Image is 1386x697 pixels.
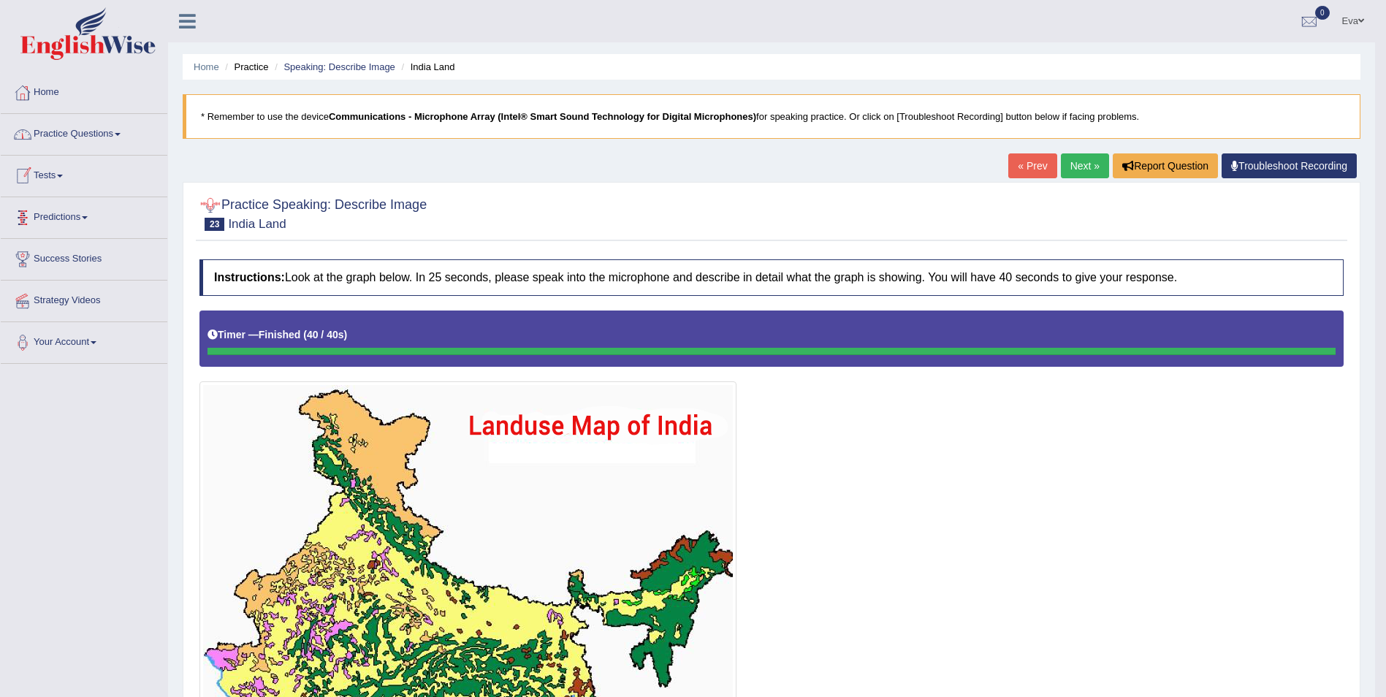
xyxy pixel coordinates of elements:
[344,329,348,340] b: )
[1,156,167,192] a: Tests
[329,111,756,122] b: Communications - Microphone Array (Intel® Smart Sound Technology for Digital Microphones)
[199,259,1344,296] h4: Look at the graph below. In 25 seconds, please speak into the microphone and describe in detail w...
[1,197,167,234] a: Predictions
[1315,6,1330,20] span: 0
[1,281,167,317] a: Strategy Videos
[303,329,307,340] b: (
[1008,153,1056,178] a: « Prev
[259,329,301,340] b: Finished
[228,217,286,231] small: India Land
[307,329,344,340] b: 40 / 40s
[1,72,167,109] a: Home
[1061,153,1109,178] a: Next »
[1,239,167,275] a: Success Stories
[205,218,224,231] span: 23
[214,271,285,283] b: Instructions:
[1113,153,1218,178] button: Report Question
[1,114,167,151] a: Practice Questions
[221,60,268,74] li: Practice
[199,194,427,231] h2: Practice Speaking: Describe Image
[397,60,454,74] li: India Land
[183,94,1360,139] blockquote: * Remember to use the device for speaking practice. Or click on [Troubleshoot Recording] button b...
[283,61,395,72] a: Speaking: Describe Image
[194,61,219,72] a: Home
[207,330,347,340] h5: Timer —
[1,322,167,359] a: Your Account
[1222,153,1357,178] a: Troubleshoot Recording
